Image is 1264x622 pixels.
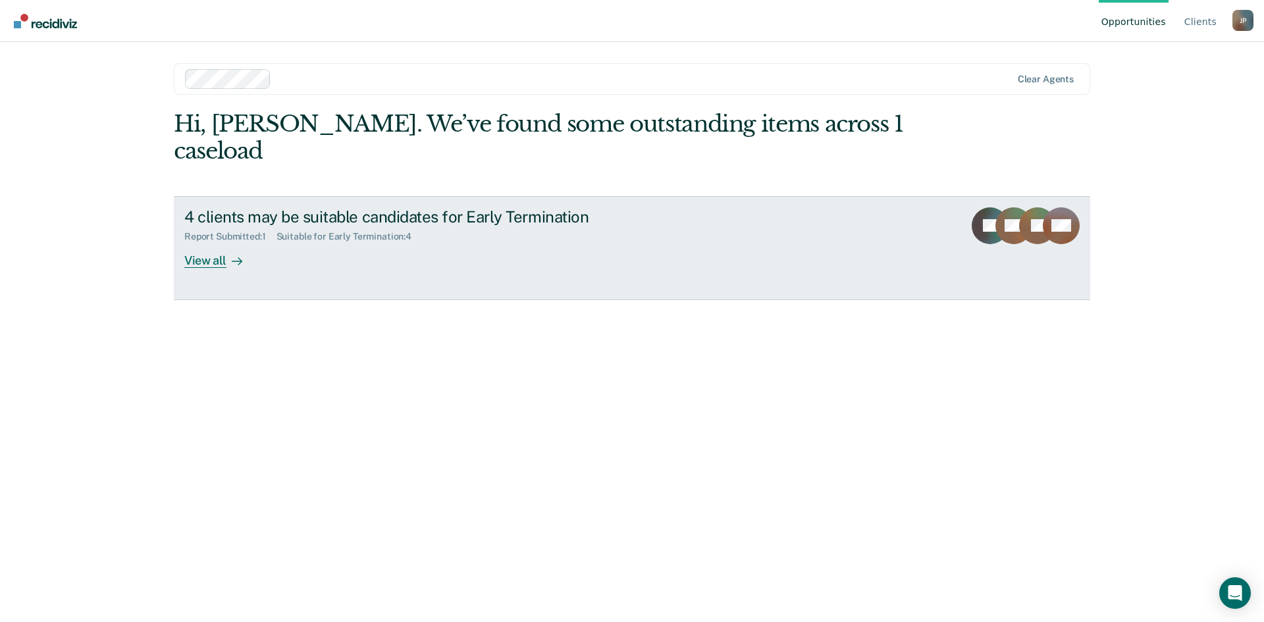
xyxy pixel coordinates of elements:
[174,196,1090,300] a: 4 clients may be suitable candidates for Early TerminationReport Submitted:1Suitable for Early Te...
[14,14,77,28] img: Recidiviz
[1219,577,1251,609] div: Open Intercom Messenger
[184,231,276,242] div: Report Submitted : 1
[184,242,258,268] div: View all
[174,111,907,165] div: Hi, [PERSON_NAME]. We’ve found some outstanding items across 1 caseload
[276,231,423,242] div: Suitable for Early Termination : 4
[1232,10,1253,31] div: J P
[1018,74,1074,85] div: Clear agents
[1232,10,1253,31] button: Profile dropdown button
[184,207,646,226] div: 4 clients may be suitable candidates for Early Termination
